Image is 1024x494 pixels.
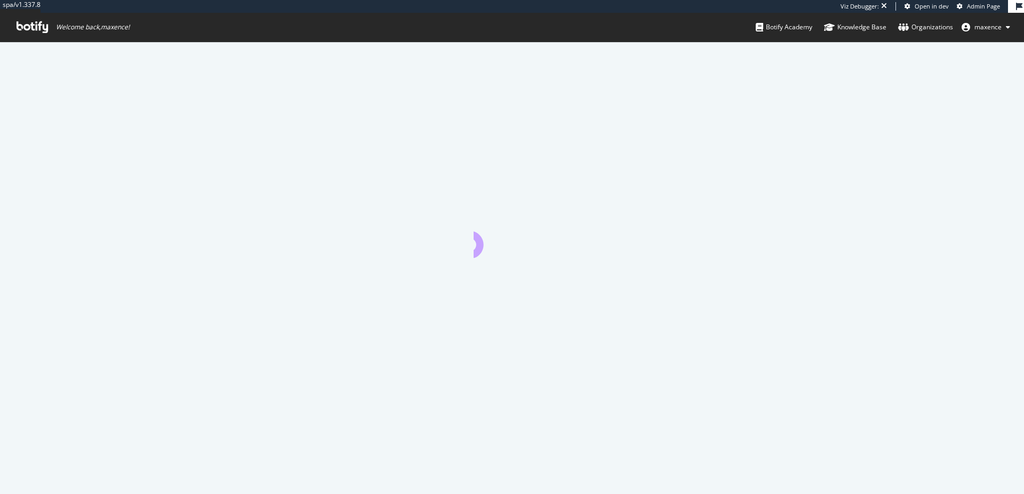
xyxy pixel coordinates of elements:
div: Organizations [898,22,953,33]
div: Knowledge Base [824,22,886,33]
span: maxence [974,22,1002,31]
span: Open in dev [915,2,949,10]
a: Open in dev [905,2,949,11]
a: Organizations [898,13,953,42]
div: Viz Debugger: [841,2,879,11]
a: Botify Academy [756,13,812,42]
a: Admin Page [957,2,1000,11]
span: Welcome back, maxence ! [56,23,130,31]
div: Botify Academy [756,22,812,33]
a: Knowledge Base [824,13,886,42]
button: maxence [953,19,1019,36]
span: Admin Page [967,2,1000,10]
